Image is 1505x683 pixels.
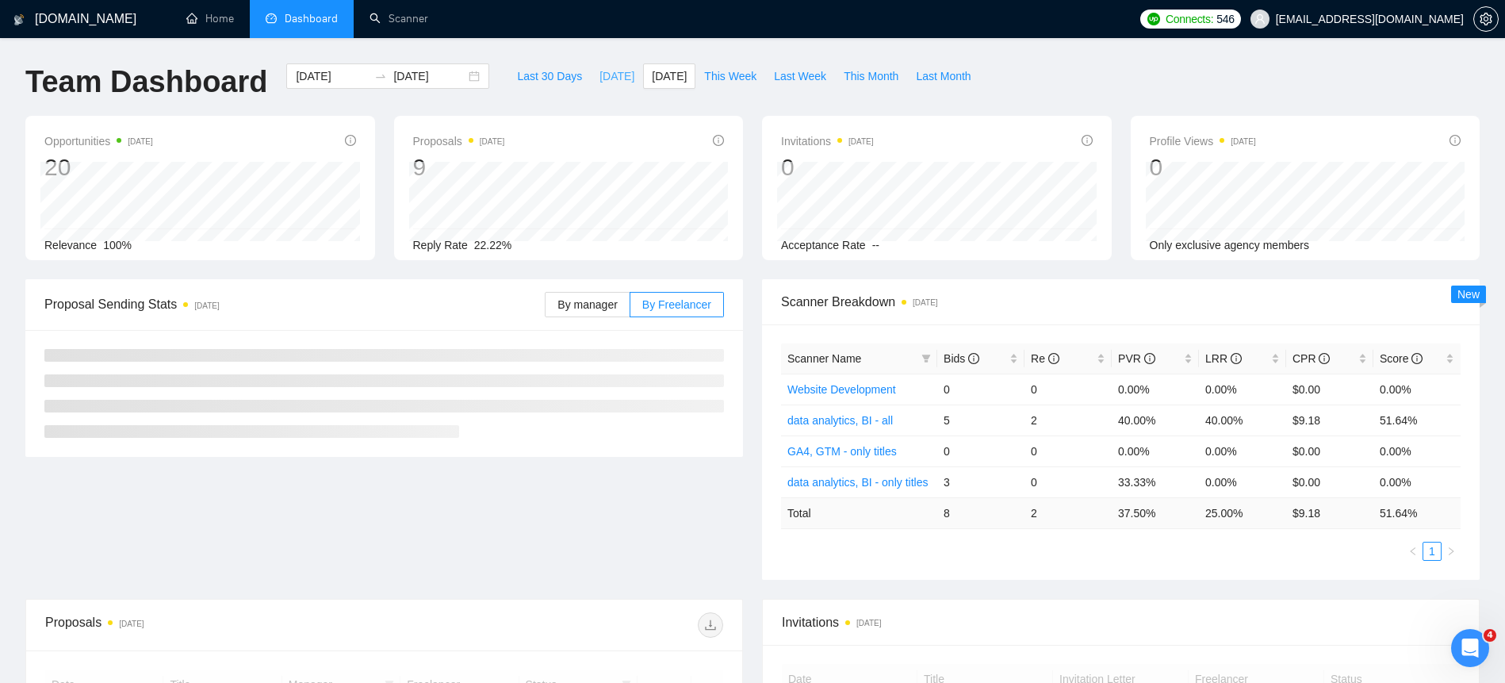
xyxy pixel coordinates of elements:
[907,63,979,89] button: Last Month
[781,152,874,182] div: 0
[787,352,861,365] span: Scanner Name
[872,239,879,251] span: --
[1216,10,1234,28] span: 546
[968,353,979,364] span: info-circle
[643,63,695,89] button: [DATE]
[517,67,582,85] span: Last 30 Days
[787,414,893,427] a: data analytics, BI - all
[1373,466,1461,497] td: 0.00%
[781,292,1461,312] span: Scanner Breakdown
[1082,135,1093,146] span: info-circle
[1205,352,1242,365] span: LRR
[1451,629,1489,667] iframe: Intercom live chat
[1474,13,1498,25] span: setting
[704,67,756,85] span: This Week
[848,137,873,146] time: [DATE]
[1112,497,1199,528] td: 37.50 %
[781,497,937,528] td: Total
[413,239,468,251] span: Reply Rate
[1112,436,1199,466] td: 0.00%
[44,152,153,182] div: 20
[1473,6,1499,32] button: setting
[1292,352,1330,365] span: CPR
[781,132,874,151] span: Invitations
[1199,497,1286,528] td: 25.00 %
[937,466,1024,497] td: 3
[1031,352,1059,365] span: Re
[642,298,711,311] span: By Freelancer
[1112,405,1199,436] td: 40.00%
[1231,137,1255,146] time: [DATE]
[1473,13,1499,25] a: setting
[1199,436,1286,466] td: 0.00%
[1286,436,1373,466] td: $0.00
[1484,629,1496,642] span: 4
[937,436,1024,466] td: 0
[413,132,505,151] span: Proposals
[1024,497,1112,528] td: 2
[1408,547,1418,556] span: left
[1024,436,1112,466] td: 0
[1150,152,1256,182] div: 0
[1199,405,1286,436] td: 40.00%
[774,67,826,85] span: Last Week
[1254,13,1266,25] span: user
[1048,353,1059,364] span: info-circle
[713,135,724,146] span: info-circle
[1286,497,1373,528] td: $ 9.18
[508,63,591,89] button: Last 30 Days
[916,67,971,85] span: Last Month
[1319,353,1330,364] span: info-circle
[918,347,934,370] span: filter
[1373,374,1461,405] td: 0.00%
[591,63,643,89] button: [DATE]
[844,67,898,85] span: This Month
[1112,374,1199,405] td: 0.00%
[119,620,144,628] time: [DATE]
[1144,353,1155,364] span: info-circle
[787,476,928,489] a: data analytics, BI - only titles
[1199,374,1286,405] td: 0.00%
[345,135,356,146] span: info-circle
[44,239,97,251] span: Relevance
[1442,542,1461,561] button: right
[480,137,504,146] time: [DATE]
[1411,353,1423,364] span: info-circle
[1286,374,1373,405] td: $0.00
[13,7,25,33] img: logo
[652,67,687,85] span: [DATE]
[296,67,368,85] input: Start date
[1423,542,1442,561] li: 1
[266,13,277,24] span: dashboard
[1024,374,1112,405] td: 0
[370,12,428,25] a: searchScanner
[787,445,897,458] a: GA4, GTM - only titles
[1286,405,1373,436] td: $9.18
[944,352,979,365] span: Bids
[1166,10,1213,28] span: Connects:
[186,12,234,25] a: homeHome
[856,619,881,627] time: [DATE]
[1199,466,1286,497] td: 0.00%
[374,70,387,82] span: swap-right
[103,239,132,251] span: 100%
[1373,436,1461,466] td: 0.00%
[1404,542,1423,561] li: Previous Page
[1150,132,1256,151] span: Profile Views
[1231,353,1242,364] span: info-circle
[1024,466,1112,497] td: 0
[413,152,505,182] div: 9
[835,63,907,89] button: This Month
[1147,13,1160,25] img: upwork-logo.png
[599,67,634,85] span: [DATE]
[695,63,765,89] button: This Week
[1457,288,1480,301] span: New
[45,612,385,638] div: Proposals
[44,294,545,314] span: Proposal Sending Stats
[285,12,338,25] span: Dashboard
[921,354,931,363] span: filter
[1024,405,1112,436] td: 2
[474,239,511,251] span: 22.22%
[44,132,153,151] span: Opportunities
[1380,352,1423,365] span: Score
